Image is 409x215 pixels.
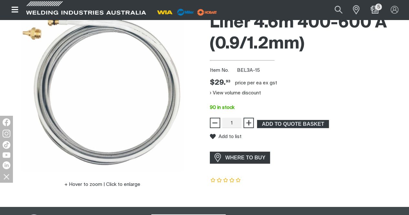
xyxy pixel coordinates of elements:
[1,171,12,182] img: hide socials
[257,120,329,128] button: Add Liner 4.6m 400-600 A (0.9/1.2mm) to the shopping cart
[210,134,242,139] button: Add to list
[210,105,234,110] span: 90 in stock
[210,178,242,183] span: Rating: {0}
[60,181,144,188] button: Hover to zoom | Click to enlarge
[3,130,10,137] img: Instagram
[3,141,10,149] img: TikTok
[3,152,10,158] img: YouTube
[221,153,270,163] span: WHERE TO BUY
[3,161,10,169] img: LinkedIn
[210,88,261,98] button: View volume discount
[328,3,350,17] button: Search products
[258,120,328,128] span: ADD TO QUOTE BASKET
[237,68,260,73] span: BEL3A-15
[195,7,219,17] img: miller
[3,118,10,126] img: Facebook
[210,152,270,164] a: WHERE TO BUY
[210,78,230,88] span: $29.
[210,13,404,55] h1: Liner 4.6m 400-600 A (0.9/1.2mm)
[210,78,230,88] div: Price
[212,117,218,128] span: −
[263,80,277,86] div: ex gst
[226,80,230,83] sup: 93
[219,134,242,139] span: Add to list
[21,9,183,171] img: Liner 4.6m 400-600 A (0.9/1.2mm)
[195,10,219,15] a: miller
[210,67,236,74] span: Item No.
[235,80,262,86] div: price per EA
[245,117,252,128] span: +
[319,3,349,17] input: Product name or item number...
